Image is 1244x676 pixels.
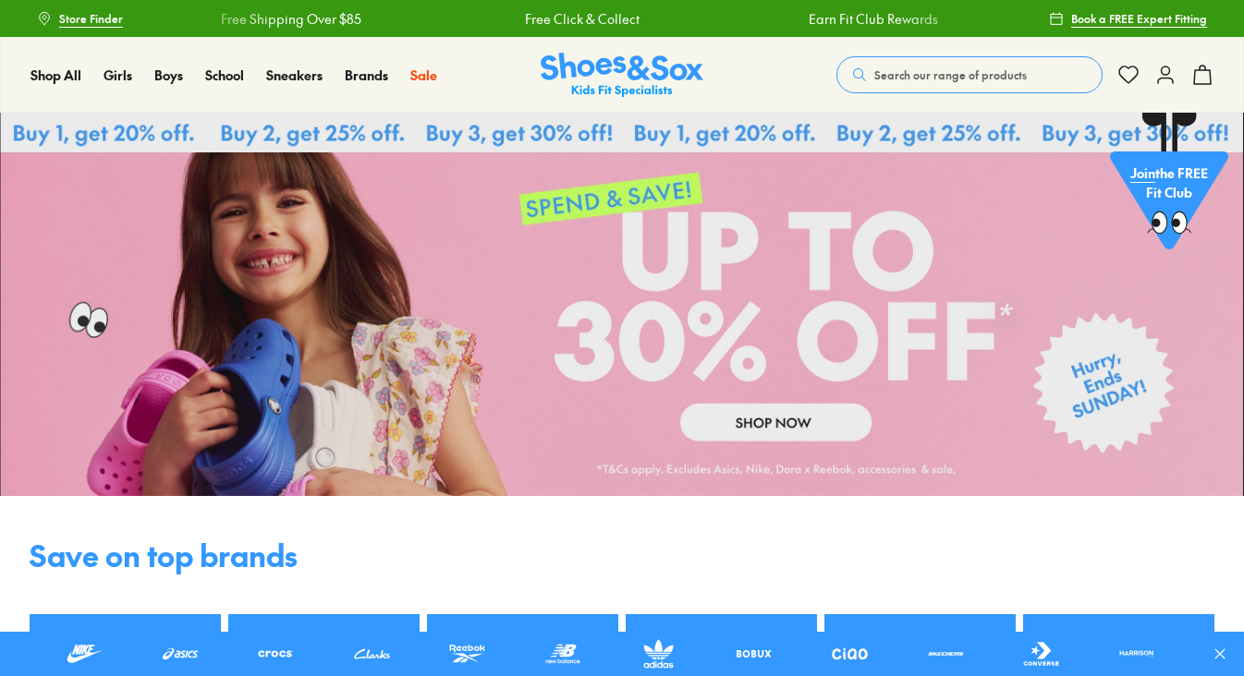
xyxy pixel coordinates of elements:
[836,56,1103,93] button: Search our range of products
[1110,149,1228,217] p: the FREE Fit Club
[1071,10,1207,27] span: Book a FREE Expert Fitting
[521,9,636,29] a: Free Click & Collect
[217,9,358,29] a: Free Shipping Over $85
[345,66,388,85] a: Brands
[30,66,81,84] span: Shop All
[205,66,244,84] span: School
[1110,112,1228,260] a: Jointhe FREE Fit Club
[59,10,123,27] span: Store Finder
[37,2,123,35] a: Store Finder
[154,66,183,84] span: Boys
[104,66,132,85] a: Girls
[874,66,1027,83] span: Search our range of products
[154,66,183,85] a: Boys
[805,9,934,29] a: Earn Fit Club Rewards
[410,66,437,84] span: Sale
[266,66,323,84] span: Sneakers
[266,66,323,85] a: Sneakers
[30,66,81,85] a: Shop All
[541,53,703,98] a: Shoes & Sox
[104,66,132,84] span: Girls
[1130,163,1155,182] span: Join
[1049,2,1207,35] a: Book a FREE Expert Fitting
[410,66,437,85] a: Sale
[345,66,388,84] span: Brands
[541,53,703,98] img: SNS_Logo_Responsive.svg
[205,66,244,85] a: School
